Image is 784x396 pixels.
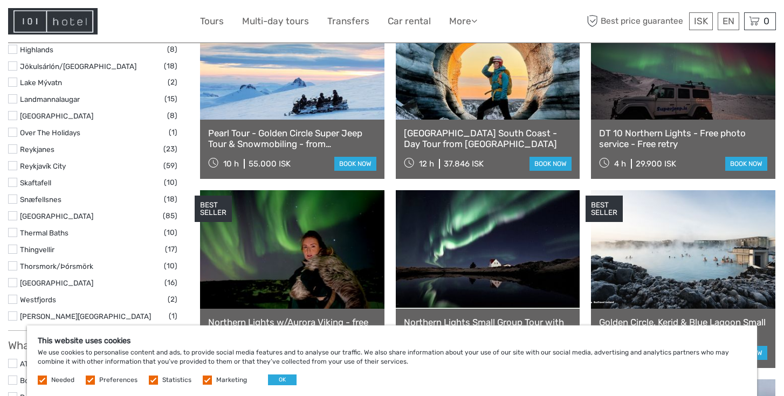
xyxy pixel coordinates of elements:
button: OK [268,374,297,385]
div: 37.846 ISK [444,159,484,169]
h5: This website uses cookies [38,336,746,345]
a: ATV/Quads/Buggies [20,359,89,368]
button: Open LiveChat chat widget [124,17,137,30]
label: Preferences [99,376,137,385]
a: Lake Mývatn [20,78,62,87]
a: Northern Lights Small Group Tour with Hot Cocoa & Free Photos [404,317,572,339]
span: 0 [762,16,771,26]
span: (15) [164,93,177,105]
span: ISK [694,16,708,26]
a: Thingvellir [20,245,54,254]
a: Reykjavík City [20,162,66,170]
a: Thorsmork/Þórsmörk [20,262,93,270]
a: Northern Lights w/Aurora Viking - free pro photos - Free Retry – minibus [208,317,376,339]
span: 12 h [419,159,434,169]
span: (1) [169,310,177,322]
span: (59) [163,159,177,172]
span: (8) [167,43,177,55]
a: Transfers [327,13,369,29]
a: DT 10 Northern Lights - Free photo service - Free retry [599,128,767,150]
h3: What do you want to do? [8,339,177,352]
a: Pearl Tour - Golden Circle Super Jeep Tour & Snowmobiling - from [GEOGRAPHIC_DATA] [208,128,376,150]
span: 4 h [614,159,626,169]
div: EN [718,12,739,30]
a: Skaftafell [20,178,51,187]
a: [GEOGRAPHIC_DATA] [20,279,93,287]
a: book now [529,157,572,171]
div: BEST SELLER [586,196,623,223]
label: Needed [51,376,74,385]
a: Westfjords [20,295,56,304]
span: (10) [164,260,177,272]
a: Multi-day tours [242,13,309,29]
span: (10) [164,176,177,189]
div: 29.900 ISK [636,159,676,169]
label: Marketing [216,376,247,385]
p: We're away right now. Please check back later! [15,19,122,27]
label: Statistics [162,376,191,385]
div: We use cookies to personalise content and ads, to provide social media features and to analyse ou... [27,325,757,396]
a: Landmannalaugar [20,95,80,103]
span: (2) [168,293,177,305]
span: (16) [164,276,177,289]
a: Golden Circle, Kerid & Blue Lagoon Small Group Tour with Admission Ticket [599,317,767,339]
a: Boat Tours [20,376,56,385]
span: (23) [163,143,177,155]
span: Best price guarantee [584,12,686,30]
span: 10 h [223,159,239,169]
a: More [449,13,477,29]
a: Snæfellsnes [20,195,61,204]
a: [GEOGRAPHIC_DATA] [20,112,93,120]
span: (85) [163,210,177,222]
a: Tours [200,13,224,29]
a: book now [725,157,767,171]
a: [GEOGRAPHIC_DATA] [20,212,93,220]
span: (1) [169,126,177,138]
span: (8) [167,109,177,122]
img: Hotel Information [8,8,98,34]
a: book now [334,157,376,171]
span: (17) [165,243,177,255]
a: Reykjanes [20,145,54,154]
a: Jökulsárlón/[GEOGRAPHIC_DATA] [20,62,136,71]
a: Over The Holidays [20,128,80,137]
div: BEST SELLER [195,196,232,223]
a: [PERSON_NAME][GEOGRAPHIC_DATA] [20,312,151,321]
span: (18) [164,60,177,72]
span: (18) [164,193,177,205]
a: Highlands [20,45,53,54]
a: Car rental [388,13,431,29]
span: (2) [168,76,177,88]
a: [GEOGRAPHIC_DATA] South Coast - Day Tour from [GEOGRAPHIC_DATA] [404,128,572,150]
span: (10) [164,226,177,239]
a: Thermal Baths [20,228,68,237]
div: 55.000 ISK [249,159,291,169]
